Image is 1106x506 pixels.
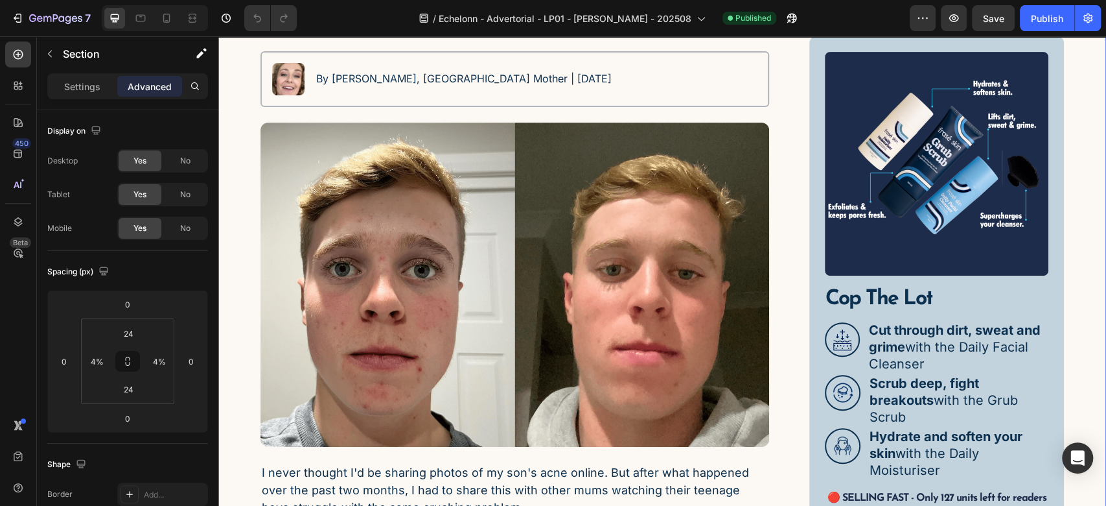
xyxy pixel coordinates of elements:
div: Display on [47,123,104,140]
input: 4% [87,352,107,371]
div: Beta [10,237,31,248]
strong: Cop The Lot [606,252,714,273]
button: Publish [1020,5,1074,31]
span: / [433,12,436,25]
div: Undo/Redo [244,5,297,31]
input: 4% [150,352,169,371]
span: Yes [133,189,146,200]
span: No [180,155,190,167]
span: Echelonn - Advertorial - LP01 - [PERSON_NAME] - 202508 [439,12,691,25]
div: Open Intercom Messenger [1062,442,1093,474]
button: Save [972,5,1015,31]
img: ChatGPT_Image_Jul_28_2025_02_33_52_PM.png [610,343,638,370]
div: Desktop [47,155,78,167]
p: Advanced [128,80,172,93]
img: 2_e23df378-a37b-4009-8fd2-44aca6434d7e.png [606,16,830,239]
div: Publish [1031,12,1063,25]
span: No [180,189,190,200]
span: I never thought I'd be sharing photos of my son's acne online. But after what happened over the p... [43,429,531,478]
input: 0 [54,352,74,371]
button: 7 [5,5,97,31]
div: Add... [144,489,205,501]
div: Border [47,488,73,500]
p: 7 [85,10,91,26]
input: xl [115,324,141,343]
p: with the Daily Facial Cleanser [651,285,829,336]
p: Section [63,46,169,62]
iframe: Design area [218,36,1106,506]
strong: Hydrate and soften your skin [651,392,804,425]
p: with the Grub Scrub [651,339,829,389]
p: Settings [64,80,100,93]
div: Spacing (px) [47,263,111,281]
div: Tablet [47,189,70,200]
input: 0 [181,352,201,371]
span: No [180,223,190,234]
span: Yes [133,155,146,167]
input: 0 [115,409,141,428]
input: 0 [115,295,141,314]
img: ChatGPT_Image_Jul_28_2025_02_36_12_PM.png [612,291,636,315]
input: 24px [115,379,141,399]
div: Shape [47,456,89,474]
strong: Scrub deep, fight breakouts [651,339,761,372]
span: Yes [133,223,146,234]
div: 450 [12,138,31,149]
strong: Cut through dirt, sweat and grime [651,286,822,319]
p: with the Daily Moisturiser [651,392,829,442]
span: Published [735,12,771,24]
img: ChatGPT_Image_Jul_28_2025_02_20_34_PM.png [609,394,639,425]
span: Save [983,13,1004,24]
div: Mobile [47,223,72,234]
h3: 🔴 SELLING FAST - Only 127 units left for readers [608,454,829,470]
